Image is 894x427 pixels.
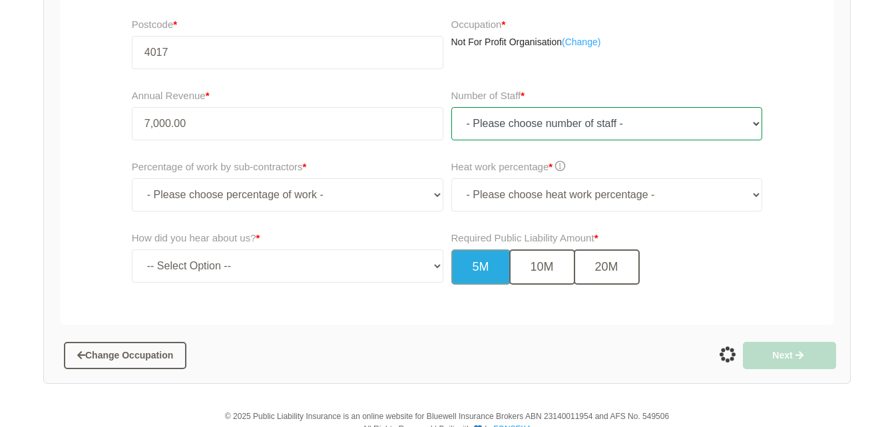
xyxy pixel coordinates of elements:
label: Number of Staff [451,88,525,104]
label: Heat work percentage [451,159,566,175]
label: Percentage of work by sub-contractors [132,159,307,175]
button: Change Occupation [64,342,186,368]
button: Next [743,342,836,368]
label: Occupation [451,17,506,33]
a: (Change) [562,36,600,49]
label: Required Public Liability Amount [451,230,598,246]
button: 20M [574,249,640,285]
input: Annual Revenue [132,107,443,140]
label: How did you hear about us? [132,230,260,246]
button: 5M [451,249,511,285]
p: Not For Profit Organisation [451,36,763,49]
label: Postcode [132,17,443,33]
label: Annual Revenue [132,88,210,104]
button: 10M [509,249,575,285]
input: Your postcode... [132,36,443,69]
